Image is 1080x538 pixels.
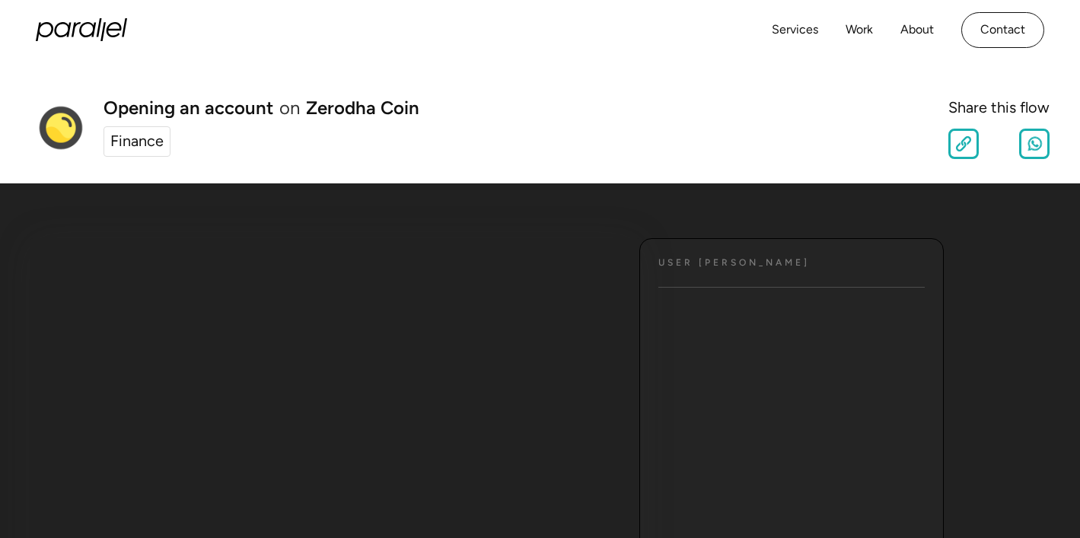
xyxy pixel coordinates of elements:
a: Work [846,19,873,41]
h4: User [PERSON_NAME] [658,257,810,269]
h1: Opening an account [104,99,273,117]
a: Zerodha Coin [306,99,419,117]
a: About [900,19,934,41]
a: Services [772,19,818,41]
a: Contact [961,12,1044,48]
a: home [36,18,127,41]
a: Finance [104,126,170,157]
div: Finance [110,130,164,153]
div: Share this flow [948,97,1050,119]
div: on [279,99,300,117]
